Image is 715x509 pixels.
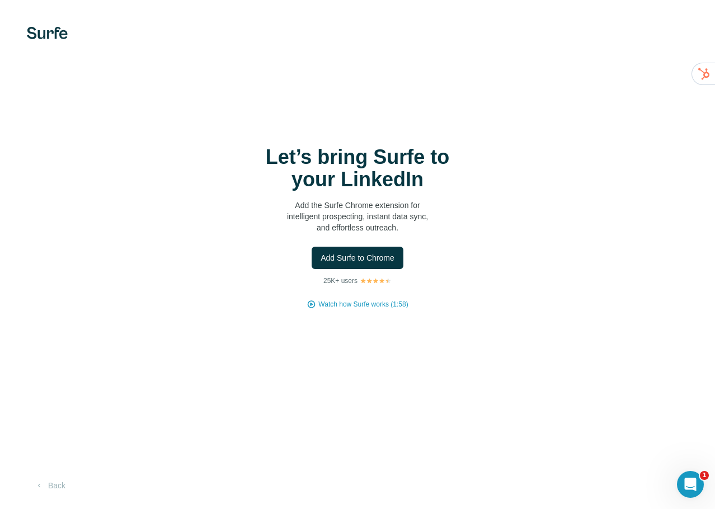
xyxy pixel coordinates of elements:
iframe: Intercom live chat [677,471,704,498]
p: Add the Surfe Chrome extension for intelligent prospecting, instant data sync, and effortless out... [246,200,469,233]
img: Rating Stars [360,277,392,284]
h1: Let’s bring Surfe to your LinkedIn [246,146,469,191]
img: Surfe's logo [27,27,68,39]
span: Add Surfe to Chrome [321,252,394,263]
button: Back [27,475,73,496]
button: Watch how Surfe works (1:58) [318,299,408,309]
p: 25K+ users [323,276,357,286]
button: Add Surfe to Chrome [312,247,403,269]
span: 1 [700,471,709,480]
